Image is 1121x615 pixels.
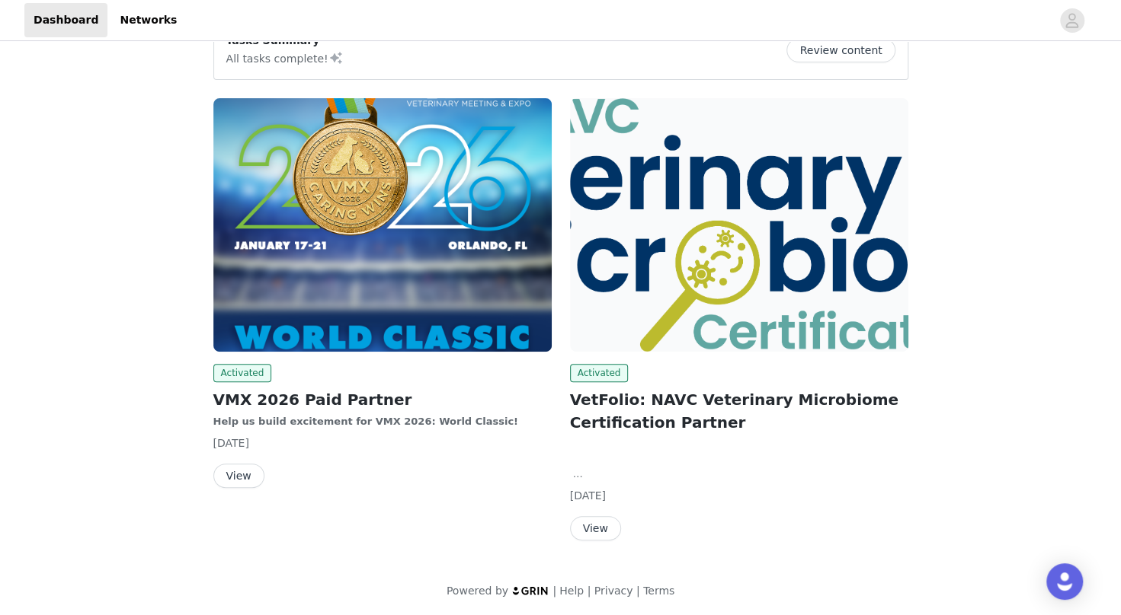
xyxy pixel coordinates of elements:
[24,3,107,37] a: Dashboard
[559,585,584,597] a: Help
[594,585,633,597] a: Privacy
[552,585,556,597] span: |
[213,437,249,449] span: [DATE]
[570,523,621,534] a: View
[213,364,272,382] span: Activated
[447,585,508,597] span: Powered by
[110,3,186,37] a: Networks
[636,585,640,597] span: |
[786,38,895,62] button: Review content
[570,489,606,502] span: [DATE]
[570,98,908,352] img: North American Veterinary Community (NAVC)
[213,416,518,427] strong: Help us build excitement for VMX 2026: World Classic!
[226,49,344,67] p: All tasks complete!
[570,516,621,540] button: View
[643,585,674,597] a: Terms
[587,585,591,597] span: |
[1065,8,1079,33] div: avatar
[213,464,264,488] button: View
[511,585,549,595] img: logo
[570,388,908,434] h2: VetFolio: NAVC Veterinary Microbiome Certification Partner
[213,388,552,411] h2: VMX 2026 Paid Partner
[213,470,264,482] a: View
[570,364,629,382] span: Activated
[1046,563,1083,600] div: Open Intercom Messenger
[213,98,552,352] img: North American Veterinary Community (NAVC)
